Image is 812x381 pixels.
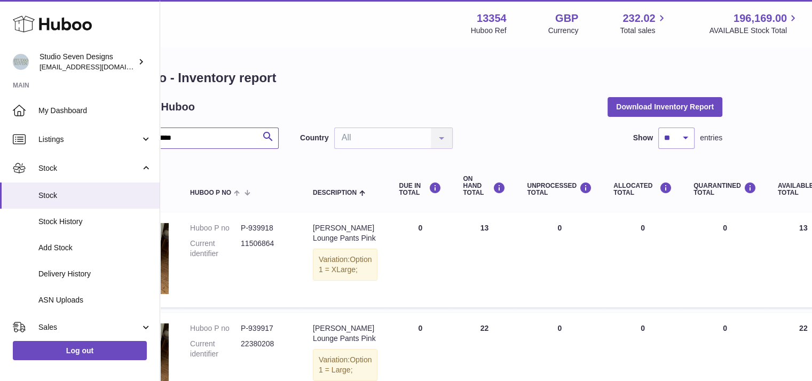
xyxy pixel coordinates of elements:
[190,239,241,259] dt: Current identifier
[190,189,231,196] span: Huboo P no
[190,323,241,334] dt: Huboo P no
[709,11,799,36] a: 196,169.00 AVAILABLE Stock Total
[38,322,140,332] span: Sales
[319,255,372,274] span: Option 1 = XLarge;
[38,295,152,305] span: ASN Uploads
[38,190,152,201] span: Stock
[190,223,241,233] dt: Huboo P no
[40,62,157,71] span: [EMAIL_ADDRESS][DOMAIN_NAME]
[608,97,722,116] button: Download Inventory Report
[452,212,516,307] td: 13
[241,239,291,259] dd: 11506864
[300,133,329,143] label: Country
[477,11,507,26] strong: 13354
[313,189,357,196] span: Description
[527,182,592,196] div: UNPROCESSED Total
[241,223,291,233] dd: P-939918
[313,349,377,381] div: Variation:
[38,269,152,279] span: Delivery History
[313,249,377,281] div: Variation:
[734,11,787,26] span: 196,169.00
[693,182,756,196] div: QUARANTINED Total
[399,182,442,196] div: DUE IN TOTAL
[241,339,291,359] dd: 22380208
[190,339,241,359] dt: Current identifier
[313,223,377,243] div: [PERSON_NAME] Lounge Pants Pink
[38,106,152,116] span: My Dashboard
[13,54,29,70] img: contact.studiosevendesigns@gmail.com
[709,26,799,36] span: AVAILABLE Stock Total
[241,323,291,334] dd: P-939917
[723,224,727,232] span: 0
[38,217,152,227] span: Stock History
[13,341,147,360] a: Log out
[471,26,507,36] div: Huboo Ref
[613,182,672,196] div: ALLOCATED Total
[723,324,727,332] span: 0
[555,11,578,26] strong: GBP
[633,133,653,143] label: Show
[516,212,603,307] td: 0
[388,212,452,307] td: 0
[700,133,722,143] span: entries
[620,26,667,36] span: Total sales
[38,163,140,173] span: Stock
[313,323,377,344] div: [PERSON_NAME] Lounge Pants Pink
[463,176,506,197] div: ON HAND Total
[38,243,152,253] span: Add Stock
[40,52,136,72] div: Studio Seven Designs
[622,11,655,26] span: 232.02
[105,69,722,86] h1: My Huboo - Inventory report
[620,11,667,36] a: 232.02 Total sales
[38,134,140,145] span: Listings
[603,212,683,307] td: 0
[548,26,579,36] div: Currency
